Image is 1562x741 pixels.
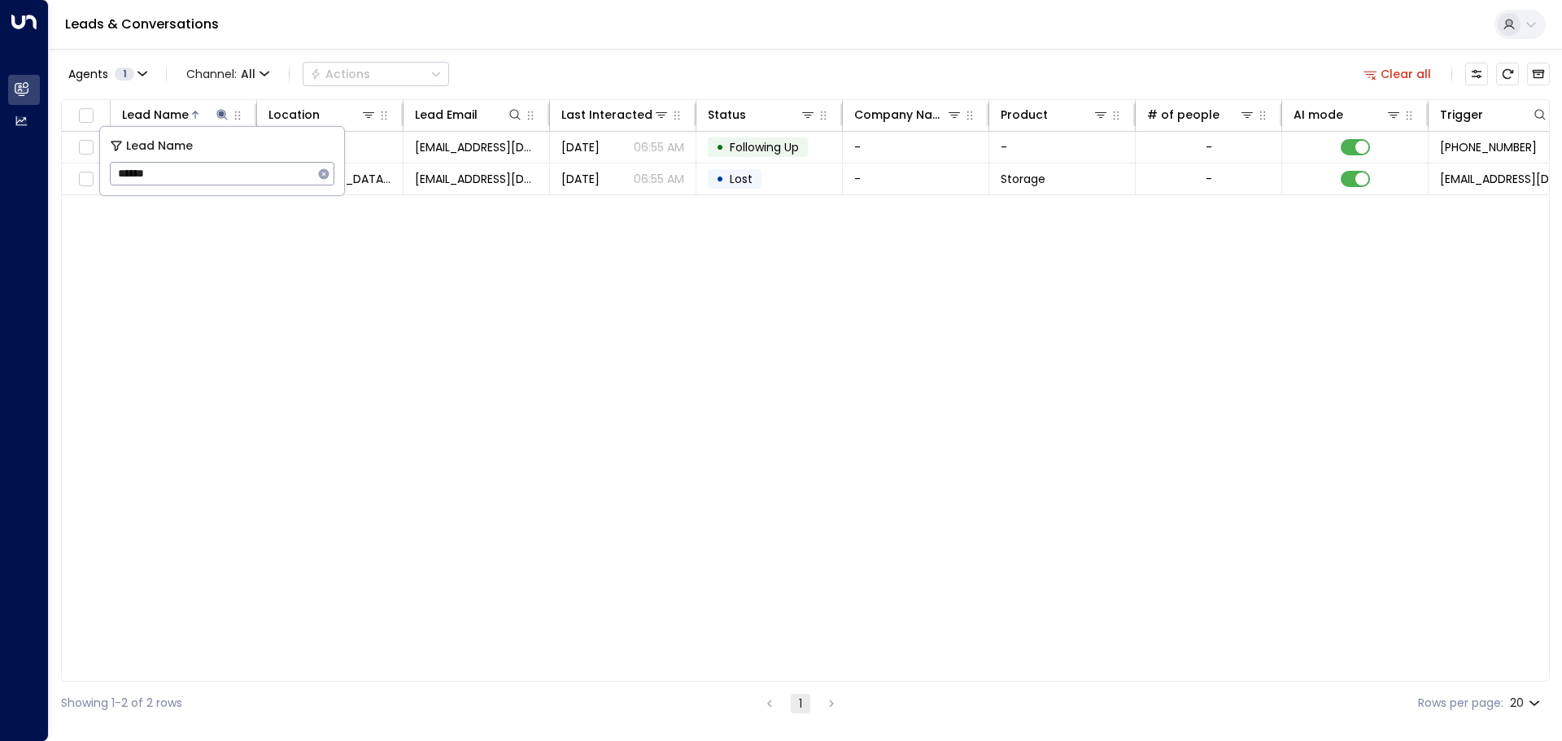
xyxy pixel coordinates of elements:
[303,62,449,86] div: Button group with a nested menu
[1206,139,1212,155] div: -
[1418,695,1503,712] label: Rows per page:
[989,132,1136,163] td: -
[1440,139,1537,155] span: +447939979914
[843,163,989,194] td: -
[708,105,746,124] div: Status
[65,15,219,33] a: Leads & Conversations
[561,105,670,124] div: Last Interacted
[561,171,600,187] span: Yesterday
[76,169,96,190] span: Toggle select row
[303,62,449,86] button: Actions
[1001,105,1109,124] div: Product
[1147,105,1255,124] div: # of people
[126,137,193,155] span: Lead Name
[180,63,276,85] button: Channel:All
[180,63,276,85] span: Channel:
[1294,105,1343,124] div: AI mode
[241,68,255,81] span: All
[122,105,189,124] div: Lead Name
[415,105,478,124] div: Lead Email
[1440,105,1483,124] div: Trigger
[1001,105,1048,124] div: Product
[759,693,842,713] nav: pagination navigation
[1147,105,1219,124] div: # of people
[1357,63,1438,85] button: Clear all
[708,105,816,124] div: Status
[634,171,684,187] p: 06:55 AM
[415,139,538,155] span: cowernbt@gmail.com
[310,67,370,81] div: Actions
[791,694,810,713] button: page 1
[415,105,523,124] div: Lead Email
[716,165,724,193] div: •
[415,171,538,187] span: cowernbt@gmail.com
[634,139,684,155] p: 06:55 AM
[1496,63,1519,85] span: Refresh
[268,105,320,124] div: Location
[1001,171,1045,187] span: Storage
[115,68,134,81] span: 1
[1206,171,1212,187] div: -
[843,132,989,163] td: -
[730,171,753,187] span: Lost
[1465,63,1488,85] button: Customize
[1294,105,1402,124] div: AI mode
[76,106,96,126] span: Toggle select all
[1510,691,1543,715] div: 20
[1440,105,1548,124] div: Trigger
[61,695,182,712] div: Showing 1-2 of 2 rows
[68,68,108,80] span: Agents
[716,133,724,161] div: •
[1527,63,1550,85] button: Archived Leads
[76,137,96,158] span: Toggle select row
[122,105,230,124] div: Lead Name
[561,139,600,155] span: Aug 27, 2025
[730,139,799,155] span: Following Up
[61,63,153,85] button: Agents1
[561,105,652,124] div: Last Interacted
[854,105,946,124] div: Company Name
[854,105,962,124] div: Company Name
[268,105,377,124] div: Location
